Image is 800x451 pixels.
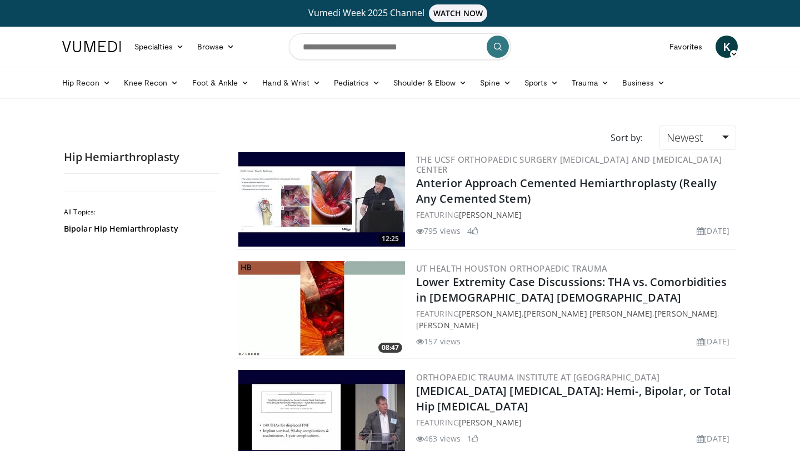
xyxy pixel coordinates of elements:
[467,225,478,237] li: 4
[467,433,478,444] li: 1
[256,72,327,94] a: Hand & Wrist
[64,208,217,217] h2: All Topics:
[416,154,722,175] a: The UCSF Orthopaedic Surgery [MEDICAL_DATA] and [MEDICAL_DATA] Center
[659,126,736,150] a: Newest
[565,72,616,94] a: Trauma
[378,343,402,353] span: 08:47
[416,372,660,383] a: Orthopaedic Trauma Institute at [GEOGRAPHIC_DATA]
[289,33,511,60] input: Search topics, interventions
[667,130,703,145] span: Newest
[64,223,214,234] a: Bipolar Hip Hemiarthroplasty
[459,209,522,220] a: [PERSON_NAME]
[186,72,256,94] a: Foot & Ankle
[416,320,479,330] a: [PERSON_NAME]
[716,36,738,58] a: K
[616,72,672,94] a: Business
[238,152,405,247] img: 5bc648da-9d92-4469-abc0-8971cd17e79d.300x170_q85_crop-smart_upscale.jpg
[459,417,522,428] a: [PERSON_NAME]
[64,150,219,164] h2: Hip Hemiarthroplasty
[238,152,405,247] a: 12:25
[416,308,734,331] div: FEATURING , , ,
[663,36,709,58] a: Favorites
[416,274,727,305] a: Lower Extremity Case Discussions: THA vs. Comorbidities in [DEMOGRAPHIC_DATA] [DEMOGRAPHIC_DATA]
[524,308,652,319] a: [PERSON_NAME] [PERSON_NAME]
[238,261,405,355] img: f046396e-7dfa-4e7b-b793-d84a9d4e0a01.300x170_q85_crop-smart_upscale.jpg
[416,383,732,414] a: [MEDICAL_DATA] [MEDICAL_DATA]: Hemi-, Bipolar, or Total Hip [MEDICAL_DATA]
[416,433,461,444] li: 463 views
[654,308,717,319] a: [PERSON_NAME]
[64,4,736,22] a: Vumedi Week 2025 ChannelWATCH NOW
[378,234,402,244] span: 12:25
[416,335,461,347] li: 157 views
[62,41,121,52] img: VuMedi Logo
[128,36,191,58] a: Specialties
[416,225,461,237] li: 795 views
[459,308,522,319] a: [PERSON_NAME]
[602,126,651,150] div: Sort by:
[416,263,607,274] a: UT Health Houston Orthopaedic Trauma
[327,72,387,94] a: Pediatrics
[117,72,186,94] a: Knee Recon
[238,261,405,355] a: 08:47
[518,72,566,94] a: Sports
[697,225,729,237] li: [DATE]
[191,36,242,58] a: Browse
[416,417,734,428] div: FEATURING
[697,335,729,347] li: [DATE]
[473,72,517,94] a: Spine
[416,209,734,221] div: FEATURING
[416,176,717,206] a: Anterior Approach Cemented Hemiarthroplasty (Really Any Cemented Stem)
[697,433,729,444] li: [DATE]
[387,72,473,94] a: Shoulder & Elbow
[429,4,488,22] span: WATCH NOW
[56,72,117,94] a: Hip Recon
